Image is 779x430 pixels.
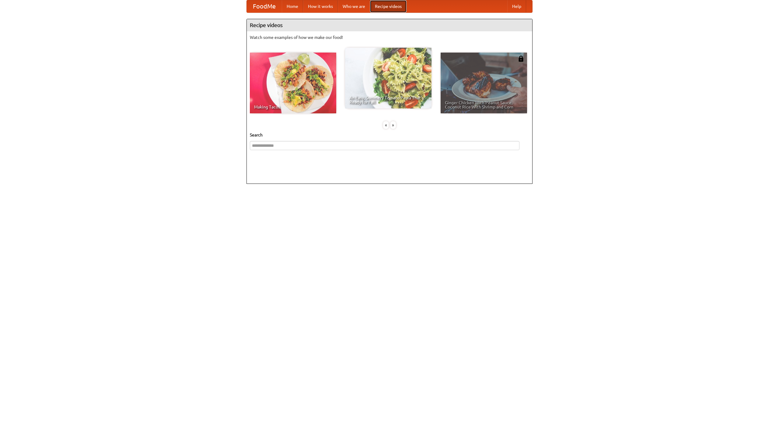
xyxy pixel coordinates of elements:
p: Watch some examples of how we make our food! [250,34,529,40]
h4: Recipe videos [247,19,532,31]
a: An Easy, Summery Tomato Pasta That's Ready for Fall [345,48,431,108]
a: Making Tacos [250,53,336,113]
div: » [390,121,396,129]
div: « [383,121,389,129]
a: How it works [303,0,338,12]
a: Home [282,0,303,12]
a: Who we are [338,0,370,12]
h5: Search [250,132,529,138]
a: Help [507,0,526,12]
a: FoodMe [247,0,282,12]
a: Recipe videos [370,0,407,12]
span: An Easy, Summery Tomato Pasta That's Ready for Fall [349,96,427,104]
span: Making Tacos [254,105,332,109]
img: 483408.png [518,56,524,62]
